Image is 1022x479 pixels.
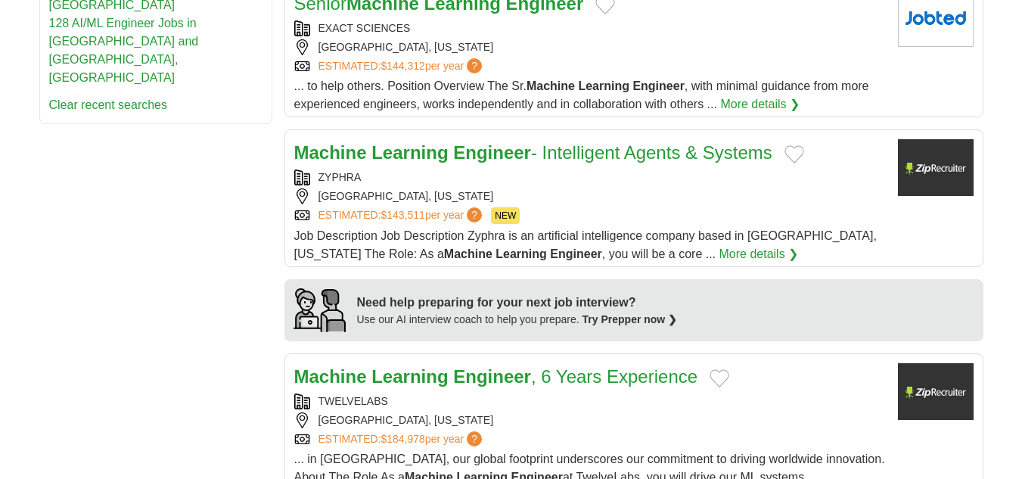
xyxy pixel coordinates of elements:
[582,313,678,325] a: Try Prepper now ❯
[467,431,482,446] span: ?
[49,17,199,84] a: 128 AI/ML Engineer Jobs in [GEOGRAPHIC_DATA] and [GEOGRAPHIC_DATA], [GEOGRAPHIC_DATA]
[294,366,698,387] a: Machine Learning Engineer, 6 Years Experience
[294,142,367,163] strong: Machine
[784,145,804,163] button: Add to favorite jobs
[294,393,886,409] div: TWELVELABS
[294,188,886,204] div: [GEOGRAPHIC_DATA], [US_STATE]
[294,142,772,163] a: Machine Learning Engineer- Intelligent Agents & Systems
[632,79,684,92] strong: Engineer
[527,79,575,92] strong: Machine
[318,58,486,74] a: ESTIMATED:$144,312per year?
[710,369,729,387] button: Add to favorite jobs
[49,98,168,111] a: Clear recent searches
[720,95,800,114] a: More details ❯
[318,431,486,447] a: ESTIMATED:$184,978per year?
[294,170,886,185] div: ZYPHRA
[467,207,482,222] span: ?
[294,412,886,428] div: [GEOGRAPHIC_DATA], [US_STATE]
[381,209,424,221] span: $143,511
[467,58,482,73] span: ?
[357,312,678,328] div: Use our AI interview coach to help you prepare.
[898,139,974,196] img: Company logo
[453,366,531,387] strong: Engineer
[381,60,424,72] span: $144,312
[444,247,492,260] strong: Machine
[294,366,367,387] strong: Machine
[294,79,869,110] span: ... to help others. Position Overview The Sr. , with minimal guidance from more experienced engin...
[578,79,629,92] strong: Learning
[357,294,678,312] div: Need help preparing for your next job interview?
[371,142,448,163] strong: Learning
[491,207,520,224] span: NEW
[318,207,486,224] a: ESTIMATED:$143,511per year?
[550,247,601,260] strong: Engineer
[453,142,531,163] strong: Engineer
[294,20,886,36] div: EXACT SCIENCES
[495,247,547,260] strong: Learning
[381,433,424,445] span: $184,978
[719,245,799,263] a: More details ❯
[898,363,974,420] img: Company logo
[294,39,886,55] div: [GEOGRAPHIC_DATA], [US_STATE]
[371,366,448,387] strong: Learning
[294,229,877,260] span: Job Description Job Description Zyphra is an artificial intelligence company based in [GEOGRAPHIC...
